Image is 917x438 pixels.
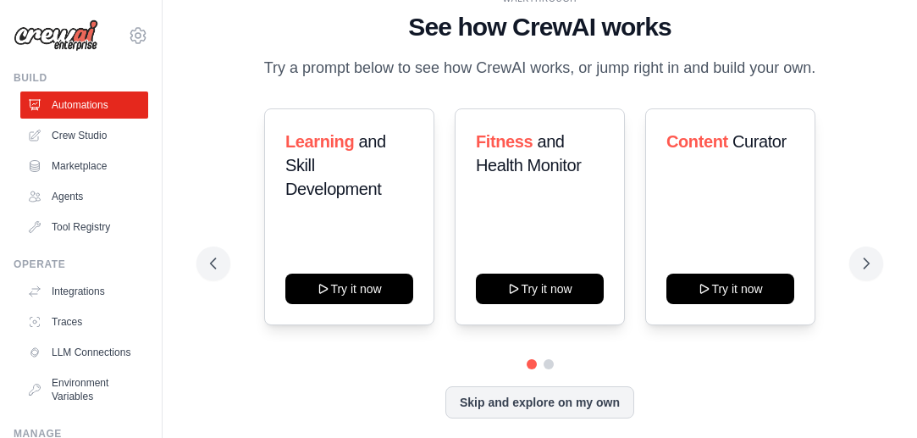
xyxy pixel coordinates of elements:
div: Build [14,71,148,85]
span: and Skill Development [285,132,386,198]
a: Integrations [20,278,148,305]
a: Crew Studio [20,122,148,149]
h1: See how CrewAI works [210,12,870,42]
button: Skip and explore on my own [445,386,634,419]
button: Try it now [476,274,604,304]
span: Fitness [476,132,533,151]
button: Try it now [285,274,413,304]
div: Operate [14,258,148,271]
a: Tool Registry [20,213,148,241]
img: Logo [14,19,98,52]
span: Curator [732,132,787,151]
span: and Health Monitor [476,132,581,175]
span: Content [666,132,728,151]
a: Marketplace [20,152,148,180]
a: Agents [20,183,148,210]
a: LLM Connections [20,339,148,366]
button: Try it now [666,274,794,304]
a: Environment Variables [20,369,148,410]
p: Try a prompt below to see how CrewAI works, or jump right in and build your own. [256,56,825,80]
a: Traces [20,308,148,335]
span: Learning [285,132,354,151]
a: Automations [20,91,148,119]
